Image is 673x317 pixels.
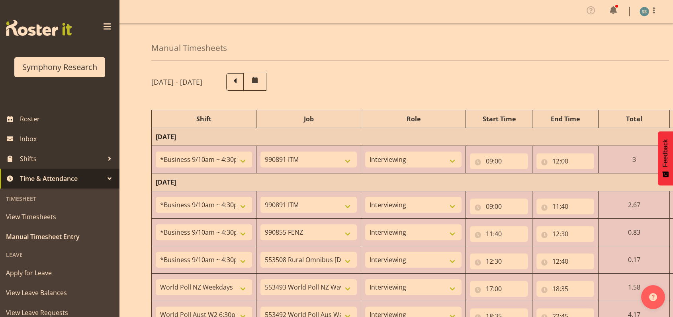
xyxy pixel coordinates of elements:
span: Time & Attendance [20,173,104,185]
input: Click to select... [470,153,528,169]
div: Role [365,114,462,124]
div: Timesheet [2,191,117,207]
input: Click to select... [536,153,595,169]
div: Job [260,114,357,124]
h5: [DATE] - [DATE] [151,78,202,86]
input: Click to select... [470,226,528,242]
td: 0.17 [599,246,670,274]
span: Apply for Leave [6,267,113,279]
span: Feedback [662,139,669,167]
a: View Leave Balances [2,283,117,303]
img: Rosterit website logo [6,20,72,36]
span: View Timesheets [6,211,113,223]
a: View Timesheets [2,207,117,227]
span: View Leave Balances [6,287,113,299]
input: Click to select... [470,253,528,269]
td: 1.58 [599,274,670,301]
div: Leave [2,247,117,263]
div: Total [603,114,665,124]
span: Roster [20,113,115,125]
input: Click to select... [536,226,595,242]
div: Start Time [470,114,528,124]
img: shane-shaw-williams1936.jpg [640,7,649,16]
h4: Manual Timesheets [151,43,227,53]
td: 2.67 [599,191,670,219]
td: 3 [599,146,670,173]
a: Apply for Leave [2,263,117,283]
td: 0.83 [599,219,670,246]
input: Click to select... [536,198,595,214]
button: Feedback - Show survey [658,131,673,185]
div: End Time [536,114,595,124]
span: Manual Timesheet Entry [6,231,113,243]
img: help-xxl-2.png [649,293,657,301]
div: Shift [156,114,252,124]
span: Inbox [20,133,115,145]
input: Click to select... [536,281,595,297]
a: Manual Timesheet Entry [2,227,117,247]
input: Click to select... [470,281,528,297]
input: Click to select... [536,253,595,269]
div: Symphony Research [22,61,97,73]
input: Click to select... [470,198,528,214]
span: Shifts [20,153,104,165]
